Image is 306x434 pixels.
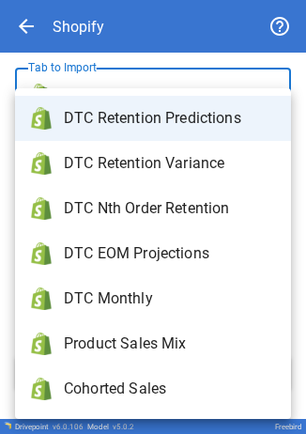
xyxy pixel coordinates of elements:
img: brand icon not found [30,287,53,310]
img: brand icon not found [30,378,53,400]
span: DTC Retention Variance [64,152,276,175]
img: brand icon not found [30,197,53,220]
img: brand icon not found [30,152,53,175]
span: DTC Monthly [64,287,276,310]
span: Product Sales Mix [64,333,276,355]
span: DTC EOM Projections [64,242,276,265]
span: DTC Retention Predictions [64,107,276,130]
img: brand icon not found [30,242,53,265]
span: Cohorted Sales [64,378,276,400]
img: brand icon not found [30,333,53,355]
img: brand icon not found [30,107,53,130]
span: DTC Nth Order Retention [64,197,276,220]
